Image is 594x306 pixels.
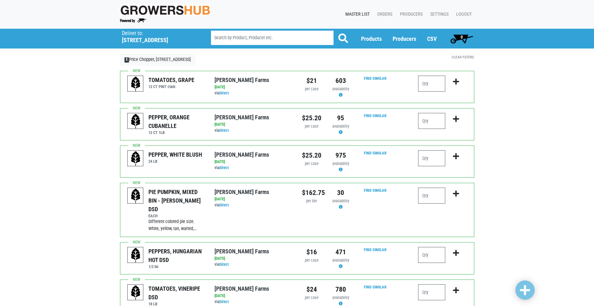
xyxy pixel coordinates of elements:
div: per case [302,257,321,264]
div: [DATE] [214,196,292,202]
img: placeholder-variety-43d6402dacf2d531de610a020419775a.svg [128,285,144,301]
div: [DATE] [214,159,292,165]
a: Settings [425,8,451,20]
div: Different colored pie size. White, yellow, tan, warted, [148,218,205,232]
a: [PERSON_NAME] Farms [214,248,269,255]
span: Price Chopper, Erie Boulevard, #172 (2515 Erie Blvd E, Syracuse, NY 13224, USA) [122,29,199,44]
div: per case [302,295,321,301]
input: Qty [418,247,445,263]
img: Powered by Big Wheelbarrow [120,19,147,23]
div: TOMATOES, GRAPE [148,76,194,84]
img: original-fc7597fdc6adbb9d0e2ae620e786d1a2.jpg [120,4,211,16]
div: $25.20 [302,113,321,123]
a: Find Similar [364,285,387,289]
h6: EACH [148,213,205,218]
h6: 1/2 bu [148,264,205,269]
input: Qty [418,188,445,204]
div: 30 [331,188,350,198]
span: availability [332,161,349,166]
div: 95 [331,113,350,123]
a: Orders [372,8,395,20]
div: [DATE] [214,122,292,128]
div: $16 [302,247,321,257]
a: [PERSON_NAME] Farms [214,114,269,121]
input: Qty [418,150,445,166]
a: Logout [451,8,474,20]
img: placeholder-variety-43d6402dacf2d531de610a020419775a.svg [128,151,144,167]
div: via [214,262,292,268]
a: [PERSON_NAME] Farms [214,151,269,158]
img: placeholder-variety-43d6402dacf2d531de610a020419775a.svg [128,188,144,204]
a: Find Similar [364,151,387,155]
div: PEPPER, ORANGE CUBANELLE [148,113,205,130]
a: Direct [219,165,229,170]
a: Direct [219,262,229,267]
a: [PERSON_NAME] Farms [214,77,269,83]
div: 471 [331,247,350,257]
span: … [194,226,197,231]
a: CSV [427,35,437,42]
span: availability [332,86,349,91]
a: Direct [219,91,229,95]
img: placeholder-variety-43d6402dacf2d531de610a020419775a.svg [128,76,144,92]
div: via [214,165,292,171]
img: placeholder-variety-43d6402dacf2d531de610a020419775a.svg [128,247,144,263]
a: Direct [219,128,229,133]
a: Direct [219,299,229,304]
a: Producers [393,35,416,42]
span: availability [332,258,349,263]
div: per bin [302,198,321,204]
h6: 24 LB [148,159,202,164]
a: [PERSON_NAME] Farms [214,189,269,195]
div: via [214,128,292,134]
input: Qty [418,113,445,129]
div: $162.75 [302,188,321,198]
span: availability [332,295,349,300]
a: Products [361,35,382,42]
div: per case [302,86,321,92]
a: Producers [395,8,425,20]
a: Find Similar [364,113,387,118]
a: Find Similar [364,247,387,252]
input: Qty [418,76,445,92]
div: $24 [302,284,321,295]
a: Clear Filters [452,55,474,59]
img: placeholder-variety-43d6402dacf2d531de610a020419775a.svg [128,113,144,129]
div: PEPPER, WHITE BLUSH [148,150,202,159]
span: availability [332,198,349,203]
p: Deliver to: [122,30,195,37]
a: Find Similar [364,188,387,193]
div: via [214,90,292,96]
a: Direct [219,203,229,207]
span: availability [332,124,349,129]
div: TOMATOES, VINERIPE DSD [148,284,205,302]
div: PIE PUMPKIN, MIXED BIN - [PERSON_NAME] DSD [148,188,205,213]
a: XPrice Chopper, [STREET_ADDRESS] [120,54,196,66]
span: X [124,57,129,63]
h5: [STREET_ADDRESS] [122,37,195,44]
div: $25.20 [302,150,321,160]
div: per case [302,161,321,167]
div: $21 [302,76,321,86]
div: PEPPERS, HUNGARIAN HOT DSD [148,247,205,264]
div: 975 [331,150,350,160]
div: [DATE] [214,84,292,90]
div: [DATE] [214,293,292,299]
a: Master List [340,8,372,20]
h6: 12 CT PINT clam [148,84,194,89]
div: via [214,202,292,208]
div: 780 [331,284,350,295]
input: Qty [418,284,445,300]
div: via [214,299,292,305]
input: Search by Product, Producer etc. [211,31,334,45]
h6: 12 CT 1LB [148,130,205,135]
a: Find Similar [364,76,387,81]
span: 0 [461,34,463,40]
div: 603 [331,76,350,86]
a: 0 [447,32,476,45]
div: per case [302,123,321,130]
a: [PERSON_NAME] Farms [214,285,269,292]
